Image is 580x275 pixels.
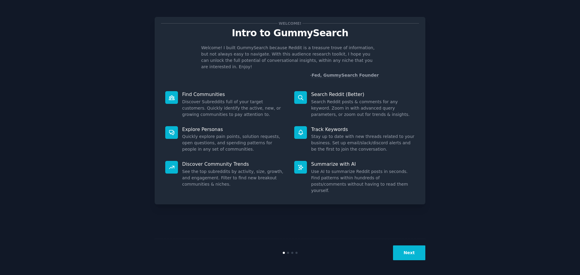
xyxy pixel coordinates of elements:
[310,72,379,78] div: -
[182,168,286,187] dd: See the top subreddits by activity, size, growth, and engagement. Filter to find new breakout com...
[311,91,415,98] p: Search Reddit (Better)
[311,168,415,194] dd: Use AI to summarize Reddit posts in seconds. Find patterns within hundreds of posts/comments with...
[311,73,379,78] a: Fed, GummySearch Founder
[182,91,286,98] p: Find Communities
[311,161,415,167] p: Summarize with AI
[311,133,415,152] dd: Stay up to date with new threads related to your business. Set up email/slack/discord alerts and ...
[311,99,415,118] dd: Search Reddit posts & comments for any keyword. Zoom in with advanced query parameters, or zoom o...
[182,161,286,167] p: Discover Community Trends
[311,126,415,133] p: Track Keywords
[393,245,425,260] button: Next
[201,45,379,70] p: Welcome! I built GummySearch because Reddit is a treasure trove of information, but not always ea...
[182,133,286,152] dd: Quickly explore pain points, solution requests, open questions, and spending patterns for people ...
[182,126,286,133] p: Explore Personas
[278,20,302,27] span: Welcome!
[161,28,419,38] p: Intro to GummySearch
[182,99,286,118] dd: Discover Subreddits full of your target customers. Quickly identify the active, new, or growing c...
